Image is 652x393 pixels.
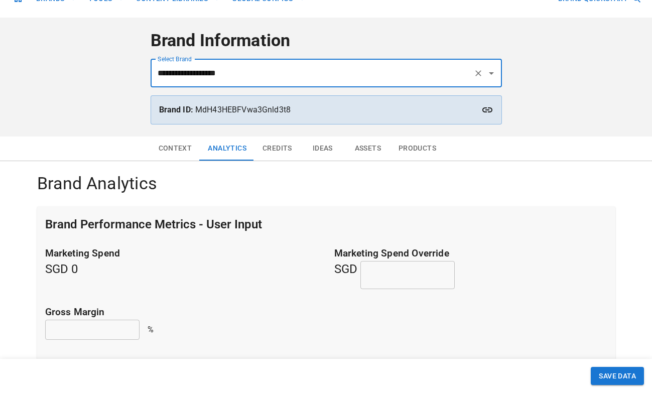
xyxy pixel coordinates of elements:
button: Credits [254,137,300,161]
p: MdH43HEBFVwa3Gnld3t8 [159,104,493,116]
p: % [148,324,154,336]
h4: Brand Analytics [37,173,615,194]
button: Ideas [300,137,345,161]
h5: SGD [334,246,607,289]
p: Marketing Spend Override [334,246,607,261]
p: Marketing Spend [45,246,318,261]
p: Shipping cost per order [45,356,607,370]
h4: Brand Information [151,30,502,51]
h5: SGD 0 [45,246,318,289]
label: Select Brand [158,55,192,63]
button: Analytics [200,137,254,161]
button: Products [390,137,444,161]
button: SAVE DATA [591,367,644,385]
div: Brand Performance Metrics - User Input [37,206,615,242]
button: Assets [345,137,390,161]
button: Open [484,66,498,80]
strong: Brand ID: [159,105,193,114]
button: Context [151,137,200,161]
p: Gross margin [45,305,607,320]
button: Clear [471,66,485,80]
h5: Brand Performance Metrics - User Input [45,216,262,232]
